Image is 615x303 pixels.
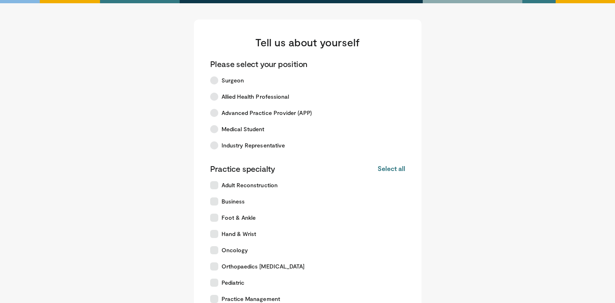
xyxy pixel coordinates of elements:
span: Business [222,197,245,206]
p: Practice specialty [210,163,275,174]
span: Surgeon [222,76,244,84]
span: Industry Representative [222,141,285,149]
span: Allied Health Professional [222,93,289,101]
p: Please select your position [210,58,308,69]
span: Practice Management [222,295,280,303]
span: Orthopaedics [MEDICAL_DATA] [222,262,305,271]
span: Advanced Practice Provider (APP) [222,109,312,117]
span: Adult Reconstruction [222,181,278,189]
span: Pediatric [222,279,245,287]
h3: Tell us about yourself [210,36,405,49]
span: Foot & Ankle [222,214,256,222]
span: Hand & Wrist [222,230,256,238]
button: Select all [378,164,405,173]
span: Oncology [222,246,248,254]
span: Medical Student [222,125,265,133]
